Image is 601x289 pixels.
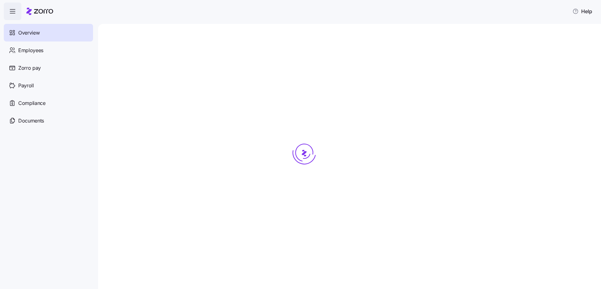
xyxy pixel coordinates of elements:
span: Payroll [18,82,34,90]
a: Overview [4,24,93,41]
span: Employees [18,46,43,54]
span: Compliance [18,99,46,107]
button: Help [567,5,597,18]
a: Zorro pay [4,59,93,77]
span: Help [572,8,592,15]
span: Documents [18,117,44,125]
span: Overview [18,29,40,37]
a: Payroll [4,77,93,94]
a: Documents [4,112,93,129]
a: Employees [4,41,93,59]
a: Compliance [4,94,93,112]
span: Zorro pay [18,64,41,72]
